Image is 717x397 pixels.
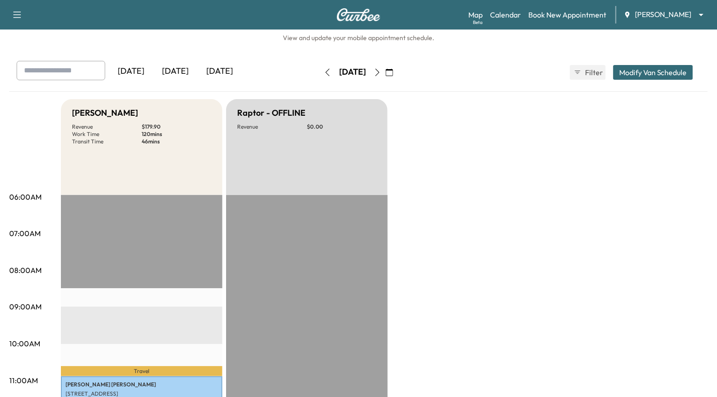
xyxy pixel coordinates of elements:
p: $ 0.00 [307,123,376,130]
div: [DATE] [153,61,197,82]
h5: Raptor - OFFLINE [237,107,305,119]
span: [PERSON_NAME] [635,9,692,20]
button: Filter [570,65,606,80]
div: Beta [473,19,483,26]
p: Revenue [237,123,307,130]
p: $ 179.90 [142,123,211,130]
p: 06:00AM [9,191,42,202]
div: [DATE] [197,61,242,82]
p: Revenue [72,123,142,130]
p: [PERSON_NAME] [PERSON_NAME] [66,381,218,388]
p: Transit Time [72,138,142,145]
span: Filter [585,67,602,78]
button: Modify Van Schedule [613,65,693,80]
h6: View and update your mobile appointment schedule. [9,33,708,42]
img: Curbee Logo [336,8,381,21]
p: 07:00AM [9,228,41,239]
p: 09:00AM [9,301,42,312]
p: 10:00AM [9,338,40,349]
div: [DATE] [109,61,153,82]
a: MapBeta [468,9,483,20]
p: Work Time [72,130,142,138]
h5: [PERSON_NAME] [72,107,138,119]
a: Calendar [490,9,521,20]
p: 120 mins [142,130,211,138]
div: [DATE] [339,66,366,78]
p: 46 mins [142,138,211,145]
p: 08:00AM [9,265,42,276]
p: Travel [61,366,222,376]
p: 11:00AM [9,375,38,386]
a: Book New Appointment [528,9,606,20]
